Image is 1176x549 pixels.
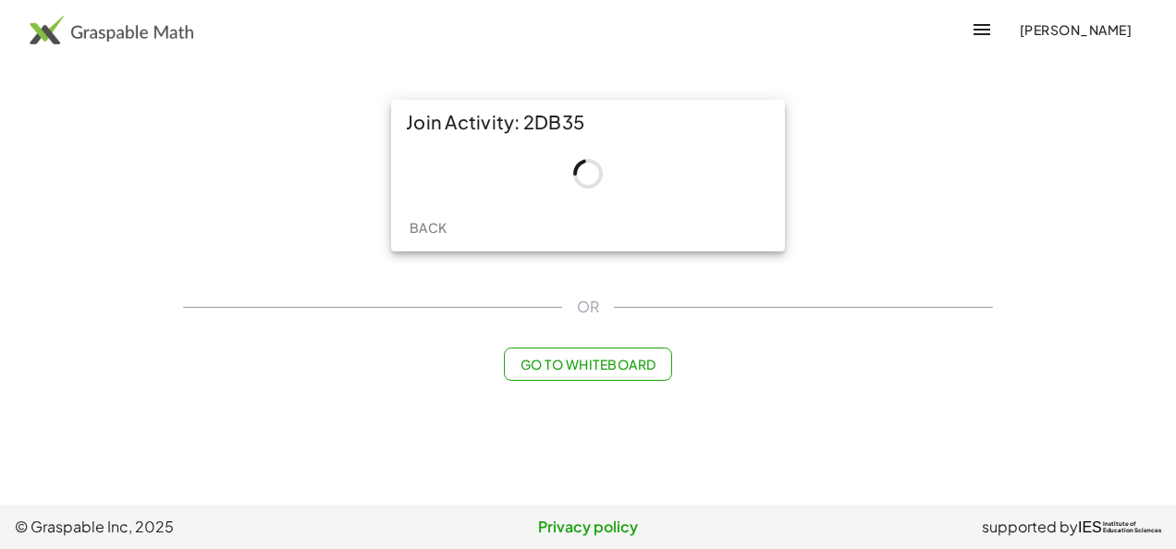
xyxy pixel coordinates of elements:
div: Join Activity: 2DB35 [391,100,785,144]
span: supported by [982,516,1078,538]
a: IESInstitute ofEducation Sciences [1078,516,1161,538]
button: [PERSON_NAME] [1004,13,1146,46]
span: Institute of Education Sciences [1103,521,1161,534]
button: Back [398,211,458,244]
button: Go to Whiteboard [504,348,671,381]
span: Go to Whiteboard [520,356,655,372]
a: Privacy policy [397,516,778,538]
span: IES [1078,518,1102,536]
span: © Graspable Inc, 2025 [15,516,397,538]
span: Back [409,219,447,236]
span: [PERSON_NAME] [1019,21,1132,38]
span: OR [577,296,599,318]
